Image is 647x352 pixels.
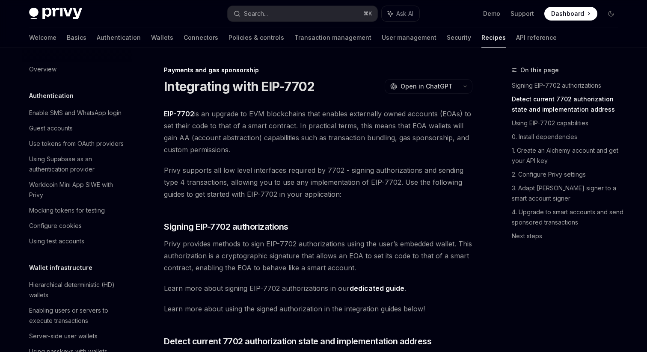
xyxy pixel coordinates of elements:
button: Open in ChatGPT [385,79,458,94]
a: Use tokens from OAuth providers [22,136,132,151]
img: dark logo [29,8,82,20]
a: Dashboard [544,7,597,21]
span: Learn more about using the signed authorization in the integration guides below! [164,303,472,315]
a: Mocking tokens for testing [22,203,132,218]
div: Payments and gas sponsorship [164,66,472,74]
a: Server-side user wallets [22,328,132,344]
a: Wallets [151,27,173,48]
a: Guest accounts [22,121,132,136]
a: Overview [22,62,132,77]
a: Recipes [481,27,506,48]
button: Search...⌘K [228,6,377,21]
a: Using Supabase as an authentication provider [22,151,132,177]
a: Demo [483,9,500,18]
span: Learn more about signing EIP-7702 authorizations in our . [164,282,472,294]
span: ⌘ K [363,10,372,17]
span: Privy supports all low level interfaces required by 7702 - signing authorizations and sending typ... [164,164,472,200]
div: Search... [244,9,268,19]
span: Detect current 7702 authorization state and implementation address [164,335,431,347]
a: Signing EIP-7702 authorizations [512,79,625,92]
div: Use tokens from OAuth providers [29,139,124,149]
span: On this page [520,65,559,75]
h5: Wallet infrastructure [29,263,92,273]
a: Connectors [184,27,218,48]
a: API reference [516,27,557,48]
a: Worldcoin Mini App SIWE with Privy [22,177,132,203]
div: Overview [29,64,56,74]
span: Dashboard [551,9,584,18]
div: Using Supabase as an authentication provider [29,154,127,175]
h5: Authentication [29,91,74,101]
a: 4. Upgrade to smart accounts and send sponsored transactions [512,205,625,229]
a: Next steps [512,229,625,243]
div: Using test accounts [29,236,84,246]
a: User management [382,27,436,48]
div: Worldcoin Mini App SIWE with Privy [29,180,127,200]
a: EIP-7702 [164,109,194,118]
a: Basics [67,27,86,48]
button: Toggle dark mode [604,7,618,21]
a: Using test accounts [22,234,132,249]
div: Guest accounts [29,123,73,133]
a: Enable SMS and WhatsApp login [22,105,132,121]
a: Hierarchical deterministic (HD) wallets [22,277,132,303]
a: Detect current 7702 authorization state and implementation address [512,92,625,116]
div: Enable SMS and WhatsApp login [29,108,122,118]
a: 3. Adapt [PERSON_NAME] signer to a smart account signer [512,181,625,205]
a: Transaction management [294,27,371,48]
h1: Integrating with EIP-7702 [164,79,315,94]
a: Authentication [97,27,141,48]
a: Security [447,27,471,48]
a: Welcome [29,27,56,48]
span: Signing EIP-7702 authorizations [164,221,288,233]
div: Hierarchical deterministic (HD) wallets [29,280,127,300]
a: dedicated guide [350,284,404,293]
span: Ask AI [396,9,413,18]
a: Policies & controls [229,27,284,48]
a: Enabling users or servers to execute transactions [22,303,132,328]
span: is an upgrade to EVM blockchains that enables externally owned accounts (EOAs) to set their code ... [164,108,472,156]
div: Server-side user wallets [29,331,98,341]
a: Support [510,9,534,18]
a: Using EIP-7702 capabilities [512,116,625,130]
button: Ask AI [382,6,419,21]
div: Enabling users or servers to execute transactions [29,305,127,326]
div: Configure cookies [29,221,82,231]
a: Configure cookies [22,218,132,234]
a: 1. Create an Alchemy account and get your API key [512,144,625,168]
a: 0. Install dependencies [512,130,625,144]
span: Open in ChatGPT [401,82,453,91]
a: 2. Configure Privy settings [512,168,625,181]
span: Privy provides methods to sign EIP-7702 authorizations using the user’s embedded wallet. This aut... [164,238,472,274]
div: Mocking tokens for testing [29,205,105,216]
